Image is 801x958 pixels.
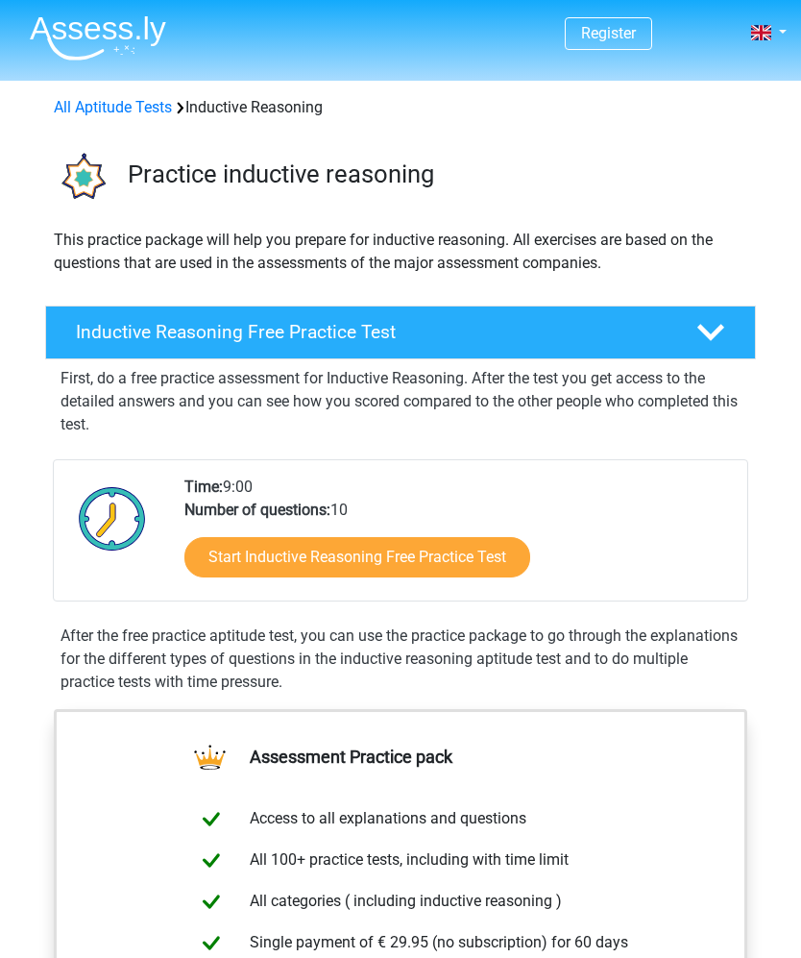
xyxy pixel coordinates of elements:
[184,501,330,519] b: Number of questions:
[46,142,117,213] img: inductive reasoning
[61,367,740,436] p: First, do a free practice assessment for Inductive Reasoning. After the test you get access to th...
[53,625,748,694] div: After the free practice aptitude test, you can use the practice package to go through the explana...
[54,229,747,275] p: This practice package will help you prepare for inductive reasoning. All exercises are based on t...
[46,96,755,119] div: Inductive Reasoning
[37,306,764,359] a: Inductive Reasoning Free Practice Test
[128,160,741,189] h3: Practice inductive reasoning
[184,478,223,496] b: Time:
[69,476,156,561] img: Clock
[30,15,166,61] img: Assessly
[581,24,636,42] a: Register
[54,98,172,116] a: All Aptitude Tests
[76,321,668,343] h4: Inductive Reasoning Free Practice Test
[184,537,530,577] a: Start Inductive Reasoning Free Practice Test
[170,476,746,601] div: 9:00 10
